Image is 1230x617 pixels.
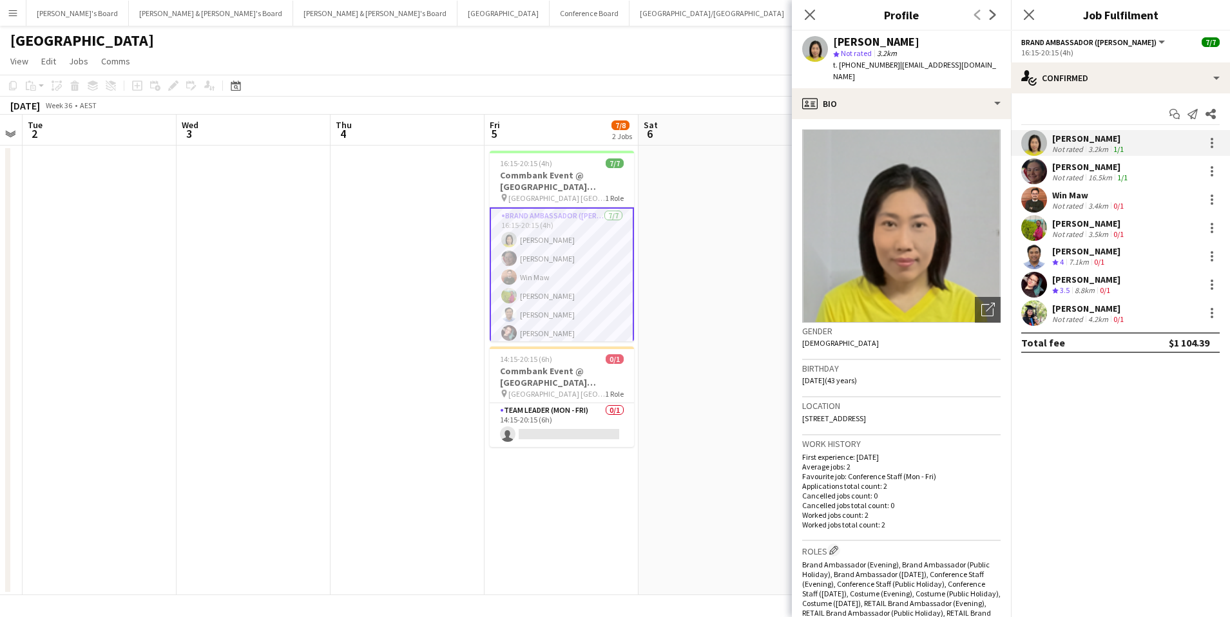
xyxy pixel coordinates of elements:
[1094,257,1104,267] app-skills-label: 0/1
[10,99,40,112] div: [DATE]
[802,325,1001,337] h3: Gender
[802,471,1001,481] p: Favourite job: Conference Staff (Mon - Fri)
[43,100,75,110] span: Week 36
[1052,314,1086,324] div: Not rated
[36,53,61,70] a: Edit
[802,520,1001,529] p: Worked jobs total count: 2
[180,126,198,141] span: 3
[1066,257,1091,268] div: 7.1km
[833,60,996,81] span: | [EMAIL_ADDRESS][DOMAIN_NAME]
[1086,314,1111,324] div: 4.2km
[490,365,634,388] h3: Commbank Event @ [GEOGRAPHIC_DATA] [GEOGRAPHIC_DATA]
[841,48,872,58] span: Not rated
[1086,201,1111,211] div: 3.4km
[802,338,879,348] span: [DEMOGRAPHIC_DATA]
[10,55,28,67] span: View
[1021,48,1220,57] div: 16:15-20:15 (4h)
[642,126,658,141] span: 6
[1052,274,1120,285] div: [PERSON_NAME]
[1100,285,1110,295] app-skills-label: 0/1
[293,1,457,26] button: [PERSON_NAME] & [PERSON_NAME]'s Board
[1202,37,1220,47] span: 7/7
[874,48,899,58] span: 3.2km
[490,169,634,193] h3: Commbank Event @ [GEOGRAPHIC_DATA] [GEOGRAPHIC_DATA]
[802,438,1001,450] h3: Work history
[605,193,624,203] span: 1 Role
[490,403,634,447] app-card-role: Team Leader (Mon - Fri)0/114:15-20:15 (6h)
[802,452,1001,462] p: First experience: [DATE]
[1086,144,1111,154] div: 3.2km
[41,55,56,67] span: Edit
[802,363,1001,374] h3: Birthday
[1086,173,1115,182] div: 16.5km
[490,151,634,341] app-job-card: 16:15-20:15 (4h)7/7Commbank Event @ [GEOGRAPHIC_DATA] [GEOGRAPHIC_DATA] [GEOGRAPHIC_DATA] [GEOGRA...
[500,354,552,364] span: 14:15-20:15 (6h)
[612,131,632,141] div: 2 Jobs
[69,55,88,67] span: Jobs
[629,1,795,26] button: [GEOGRAPHIC_DATA]/[GEOGRAPHIC_DATA]
[1052,161,1130,173] div: [PERSON_NAME]
[508,193,605,203] span: [GEOGRAPHIC_DATA] [GEOGRAPHIC_DATA]
[550,1,629,26] button: Conference Board
[1113,314,1124,324] app-skills-label: 0/1
[1052,201,1086,211] div: Not rated
[802,510,1001,520] p: Worked jobs count: 2
[975,297,1001,323] div: Open photos pop-in
[1113,144,1124,154] app-skills-label: 1/1
[833,60,900,70] span: t. [PHONE_NUMBER]
[1011,6,1230,23] h3: Job Fulfilment
[129,1,293,26] button: [PERSON_NAME] & [PERSON_NAME]'s Board
[611,120,629,130] span: 7/8
[802,375,857,385] span: [DATE] (43 years)
[802,491,1001,500] p: Cancelled jobs count: 0
[1086,229,1111,239] div: 3.5km
[500,158,552,168] span: 16:15-20:15 (4h)
[64,53,93,70] a: Jobs
[802,500,1001,510] p: Cancelled jobs total count: 0
[1052,173,1086,182] div: Not rated
[605,389,624,399] span: 1 Role
[1052,245,1120,257] div: [PERSON_NAME]
[1060,257,1064,267] span: 4
[802,129,1001,323] img: Crew avatar or photo
[606,354,624,364] span: 0/1
[1052,189,1126,201] div: Win Maw
[26,1,129,26] button: [PERSON_NAME]'s Board
[792,88,1011,119] div: Bio
[1052,218,1126,229] div: [PERSON_NAME]
[1052,303,1126,314] div: [PERSON_NAME]
[490,346,634,447] app-job-card: 14:15-20:15 (6h)0/1Commbank Event @ [GEOGRAPHIC_DATA] [GEOGRAPHIC_DATA] [GEOGRAPHIC_DATA] [GEOGRA...
[1113,229,1124,239] app-skills-label: 0/1
[833,36,919,48] div: [PERSON_NAME]
[802,400,1001,412] h3: Location
[1011,62,1230,93] div: Confirmed
[1052,133,1126,144] div: [PERSON_NAME]
[606,158,624,168] span: 7/7
[1060,285,1070,295] span: 3.5
[644,119,658,131] span: Sat
[802,481,1001,491] p: Applications total count: 2
[802,413,866,423] span: [STREET_ADDRESS]
[96,53,135,70] a: Comms
[182,119,198,131] span: Wed
[1169,336,1209,349] div: $1 104.39
[1021,336,1065,349] div: Total fee
[490,207,634,366] app-card-role: Brand Ambassador ([PERSON_NAME])7/716:15-20:15 (4h)[PERSON_NAME][PERSON_NAME]Win Maw[PERSON_NAME]...
[28,119,43,131] span: Tue
[1021,37,1167,47] button: Brand Ambassador ([PERSON_NAME])
[334,126,352,141] span: 4
[1072,285,1097,296] div: 8.8km
[26,126,43,141] span: 2
[1052,144,1086,154] div: Not rated
[10,31,154,50] h1: [GEOGRAPHIC_DATA]
[508,389,605,399] span: [GEOGRAPHIC_DATA] [GEOGRAPHIC_DATA]
[457,1,550,26] button: [GEOGRAPHIC_DATA]
[1117,173,1128,182] app-skills-label: 1/1
[336,119,352,131] span: Thu
[490,119,500,131] span: Fri
[1052,229,1086,239] div: Not rated
[1021,37,1157,47] span: Brand Ambassador (Mon - Fri)
[80,100,97,110] div: AEST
